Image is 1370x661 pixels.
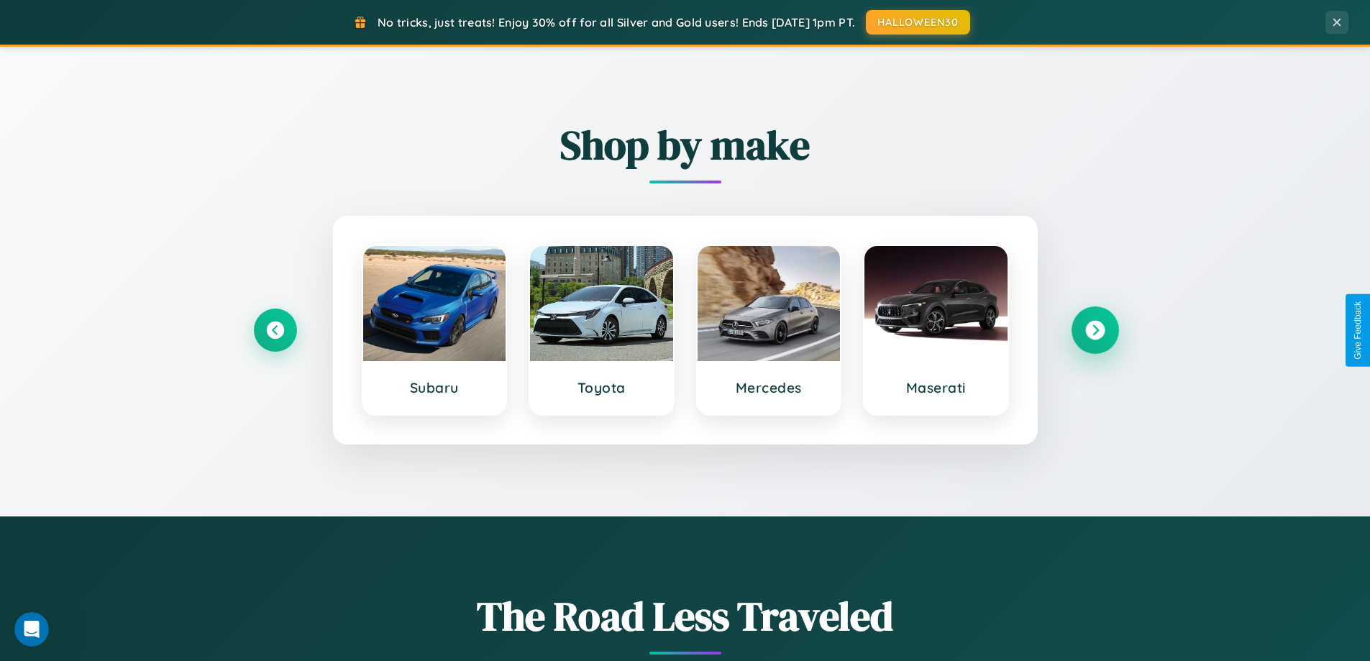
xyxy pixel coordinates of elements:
[1353,301,1363,360] div: Give Feedback
[378,379,492,396] h3: Subaru
[378,15,855,29] span: No tricks, just treats! Enjoy 30% off for all Silver and Gold users! Ends [DATE] 1pm PT.
[879,379,993,396] h3: Maserati
[14,612,49,647] iframe: Intercom live chat
[866,10,970,35] button: HALLOWEEN30
[544,379,659,396] h3: Toyota
[712,379,826,396] h3: Mercedes
[254,588,1117,644] h1: The Road Less Traveled
[254,117,1117,173] h2: Shop by make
